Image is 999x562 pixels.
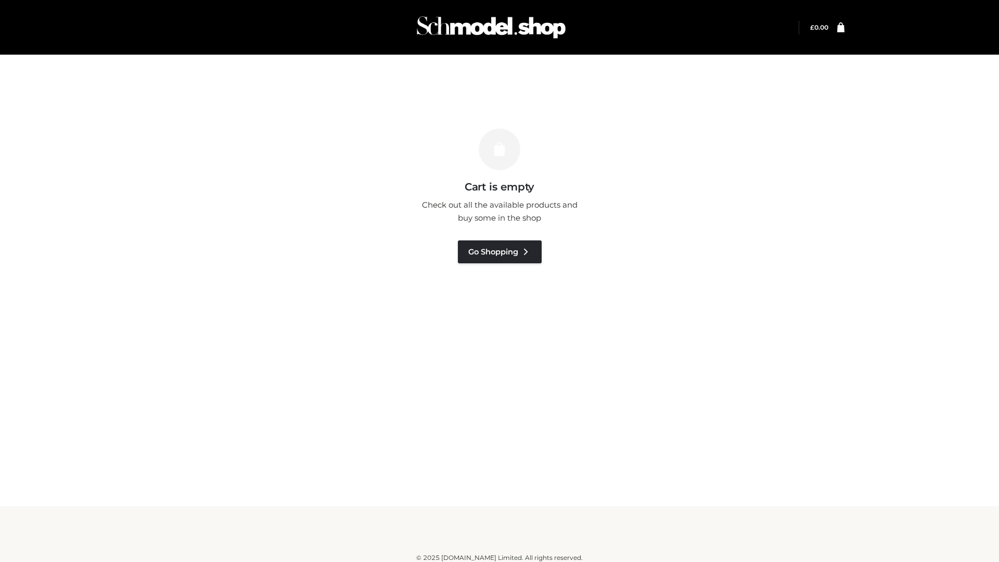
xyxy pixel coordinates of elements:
[178,181,821,193] h3: Cart is empty
[810,23,814,31] span: £
[413,7,569,48] img: Schmodel Admin 964
[416,198,583,225] p: Check out all the available products and buy some in the shop
[810,23,828,31] bdi: 0.00
[458,240,542,263] a: Go Shopping
[810,23,828,31] a: £0.00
